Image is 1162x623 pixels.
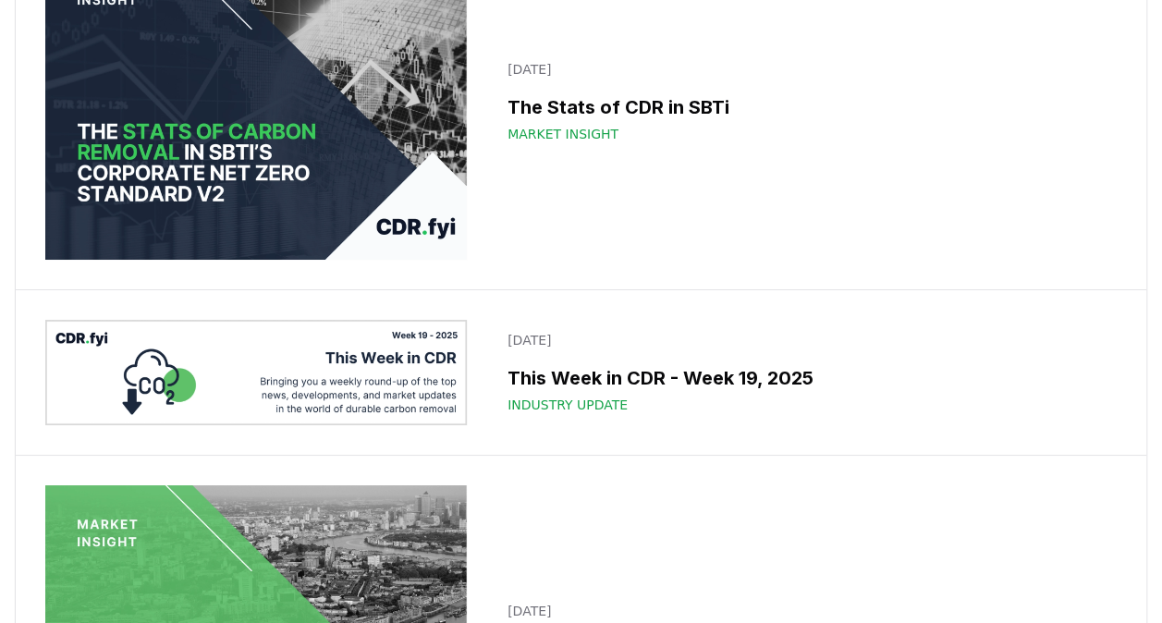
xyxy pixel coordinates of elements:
[508,602,1106,620] p: [DATE]
[508,93,1106,121] h3: The Stats of CDR in SBTi
[496,320,1117,425] a: [DATE]This Week in CDR - Week 19, 2025Industry Update
[508,125,618,143] span: Market Insight
[508,60,1106,79] p: [DATE]
[496,49,1117,154] a: [DATE]The Stats of CDR in SBTiMarket Insight
[45,320,467,425] img: This Week in CDR - Week 19, 2025 blog post image
[508,331,1106,349] p: [DATE]
[508,364,1106,392] h3: This Week in CDR - Week 19, 2025
[508,396,628,414] span: Industry Update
